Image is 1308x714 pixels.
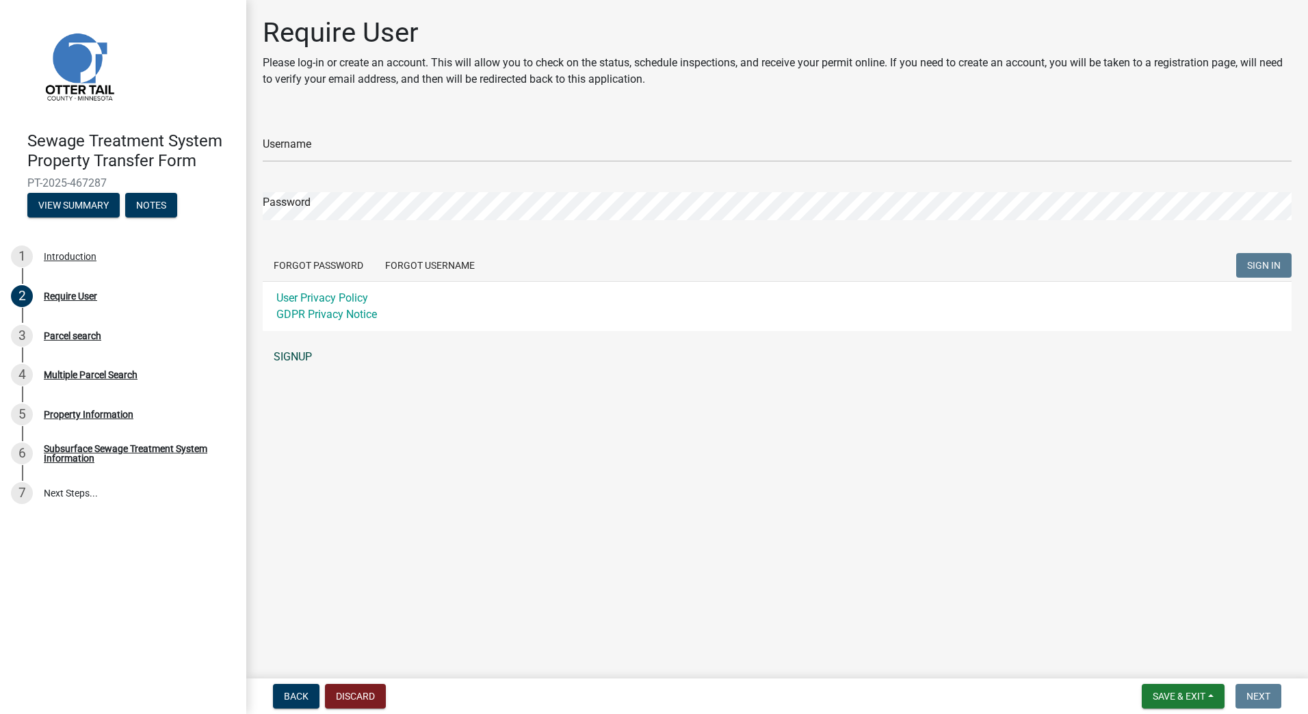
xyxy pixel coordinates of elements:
button: Notes [125,193,177,217]
a: User Privacy Policy [276,291,368,304]
img: Otter Tail County, Minnesota [27,14,130,117]
span: Back [284,691,309,702]
span: SIGN IN [1247,260,1281,271]
a: SIGNUP [263,343,1292,371]
div: 2 [11,285,33,307]
div: 5 [11,404,33,425]
div: Require User [44,291,97,301]
a: GDPR Privacy Notice [276,308,377,321]
div: 7 [11,482,33,504]
h4: Sewage Treatment System Property Transfer Form [27,131,235,171]
div: Property Information [44,410,133,419]
button: Back [273,684,319,709]
div: Multiple Parcel Search [44,370,138,380]
span: PT-2025-467287 [27,176,219,189]
div: 6 [11,442,33,464]
span: Next [1246,691,1270,702]
div: 4 [11,364,33,386]
button: Next [1235,684,1281,709]
wm-modal-confirm: Notes [125,200,177,211]
div: Parcel search [44,331,101,341]
button: Forgot Username [374,253,486,278]
button: Discard [325,684,386,709]
wm-modal-confirm: Summary [27,200,120,211]
button: Save & Exit [1142,684,1225,709]
button: Forgot Password [263,253,374,278]
div: Subsurface Sewage Treatment System Information [44,444,224,463]
h1: Require User [263,16,1292,49]
div: Introduction [44,252,96,261]
div: 1 [11,246,33,267]
span: Save & Exit [1153,691,1205,702]
p: Please log-in or create an account. This will allow you to check on the status, schedule inspecti... [263,55,1292,88]
button: View Summary [27,193,120,217]
div: 3 [11,325,33,347]
button: SIGN IN [1236,253,1292,278]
